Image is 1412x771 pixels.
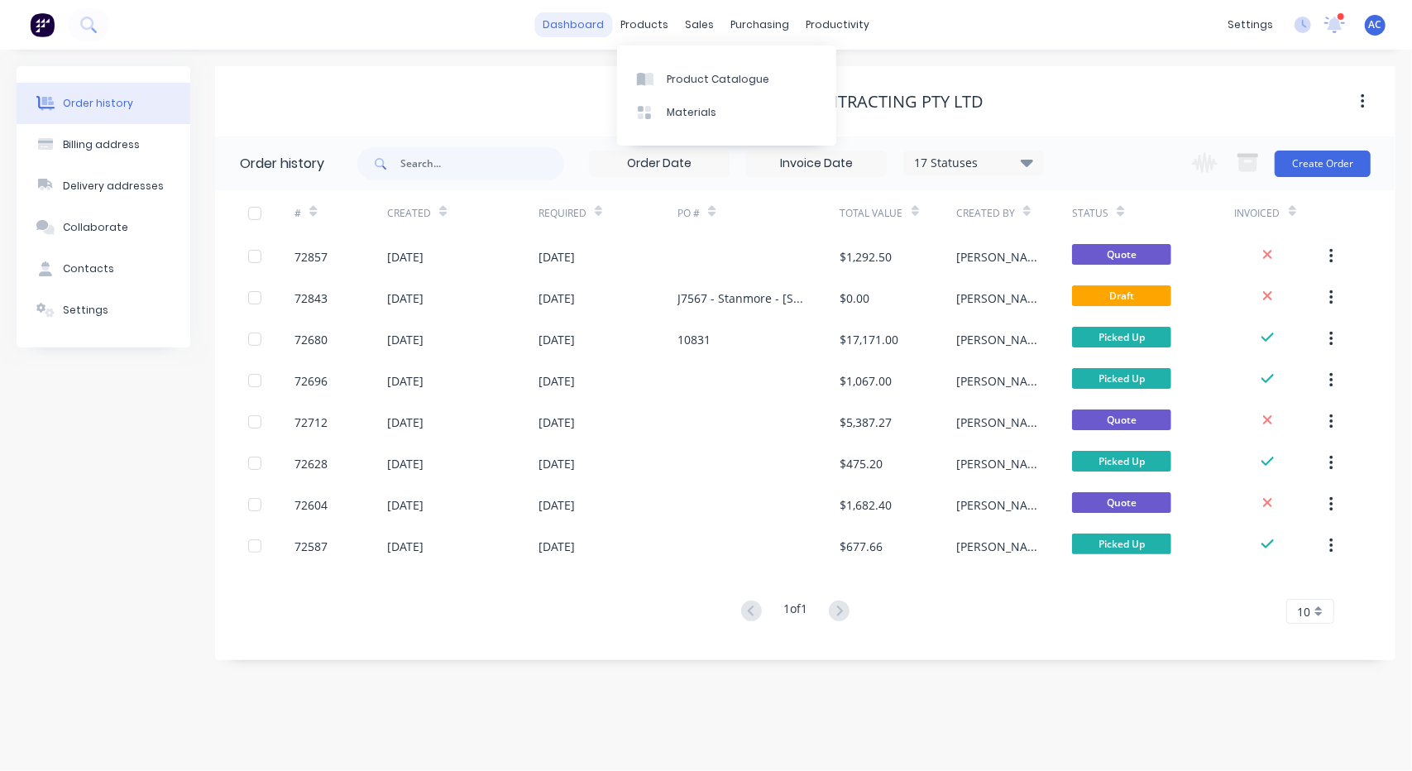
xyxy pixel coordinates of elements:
div: 72604 [294,496,328,514]
span: AC [1369,17,1382,32]
div: 10831 [677,331,711,348]
div: # [294,206,301,221]
div: # [294,190,387,236]
div: [DATE] [538,372,575,390]
div: Required [538,206,586,221]
div: Created By [956,206,1015,221]
div: Created By [956,190,1072,236]
div: Collaborate [63,220,128,235]
div: [PERSON_NAME] [956,372,1039,390]
span: Picked Up [1072,368,1171,389]
div: [DATE] [538,455,575,472]
a: Materials [617,96,836,129]
div: [PERSON_NAME] [956,248,1039,266]
div: [DATE] [538,290,575,307]
div: [DATE] [538,496,575,514]
a: dashboard [534,12,612,37]
span: Picked Up [1072,451,1171,472]
div: [DATE] [538,414,575,431]
div: Product Catalogue [667,72,769,87]
div: [DATE] [538,331,575,348]
div: settings [1219,12,1281,37]
span: Quote [1072,244,1171,265]
div: 72843 [294,290,328,307]
div: $1,067.00 [840,372,893,390]
div: $1,682.40 [840,496,893,514]
div: [PERSON_NAME] [956,331,1039,348]
div: [DATE] [387,414,424,431]
div: Settings [63,303,108,318]
div: PO # [677,190,840,236]
div: Created [387,190,538,236]
img: Factory [30,12,55,37]
button: Collaborate [17,207,190,248]
div: [PERSON_NAME] [956,414,1039,431]
div: $0.00 [840,290,870,307]
div: Billing address [63,137,140,152]
div: Invoiced [1235,206,1280,221]
span: Quote [1072,409,1171,430]
div: Required [538,190,677,236]
button: Contacts [17,248,190,290]
div: PO # [677,206,700,221]
div: $677.66 [840,538,883,555]
div: [DATE] [387,496,424,514]
div: 72680 [294,331,328,348]
div: [PERSON_NAME] [956,496,1039,514]
div: [DATE] [538,538,575,555]
div: Total Value [840,190,956,236]
div: 72857 [294,248,328,266]
div: Created [387,206,431,221]
div: [DATE] [387,290,424,307]
span: Draft [1072,285,1171,306]
input: Order Date [590,151,729,176]
div: [DATE] [538,248,575,266]
div: [DATE] [387,331,424,348]
div: [DATE] [387,538,424,555]
div: $5,387.27 [840,414,893,431]
div: $17,171.00 [840,331,899,348]
div: [PERSON_NAME] [956,290,1039,307]
div: purchasing [722,12,797,37]
div: 72696 [294,372,328,390]
span: Quote [1072,492,1171,513]
div: $475.20 [840,455,883,472]
div: Materials [667,105,716,120]
span: Picked Up [1072,534,1171,554]
div: Status [1072,206,1108,221]
div: Total Value [840,206,903,221]
button: Order history [17,83,190,124]
div: [PERSON_NAME] [956,455,1039,472]
button: Delivery addresses [17,165,190,207]
button: Settings [17,290,190,331]
button: Billing address [17,124,190,165]
div: 72712 [294,414,328,431]
button: Create Order [1275,151,1371,177]
div: Order history [63,96,133,111]
div: $1,292.50 [840,248,893,266]
div: Status [1072,190,1234,236]
div: productivity [797,12,878,37]
div: sales [677,12,722,37]
div: 72628 [294,455,328,472]
div: 72587 [294,538,328,555]
div: Order history [240,154,324,174]
div: [DATE] [387,455,424,472]
input: Search... [400,147,564,180]
span: 10 [1297,603,1310,620]
div: [DATE] [387,372,424,390]
div: 17 Statuses [904,154,1043,172]
div: [DATE] [387,248,424,266]
div: J7567 - Stanmore - [STREET_ADDRESS] 17mm Bizanto Marle [677,290,807,307]
div: [PERSON_NAME] [956,538,1039,555]
a: Product Catalogue [617,62,836,95]
div: 1 of 1 [783,600,807,624]
div: Contacts [63,261,114,276]
div: Delivery addresses [63,179,164,194]
div: Invoiced [1235,190,1328,236]
input: Invoice Date [747,151,886,176]
div: products [612,12,677,37]
span: Picked Up [1072,327,1171,347]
